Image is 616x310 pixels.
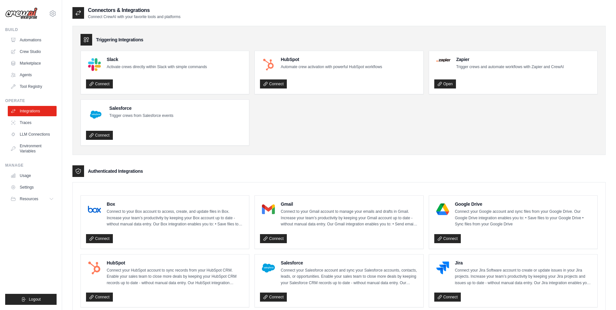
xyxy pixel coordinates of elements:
a: Connect [434,234,461,243]
p: Connect your Salesforce account and sync your Salesforce accounts, contacts, leads, or opportunit... [281,267,418,286]
img: HubSpot Logo [88,262,101,274]
a: Connect [260,234,287,243]
p: Activate crews directly within Slack with simple commands [107,64,207,70]
p: Connect your Google account and sync files from your Google Drive. Our Google Drive integration e... [455,209,592,228]
h4: Google Drive [455,201,592,207]
h4: Slack [107,56,207,63]
h3: Triggering Integrations [96,36,143,43]
a: Connect [86,293,113,302]
img: Google Drive Logo [436,203,449,216]
a: Connect [260,293,287,302]
h4: HubSpot [281,56,382,63]
a: Agents [8,70,57,80]
p: Trigger crews from Salesforce events [109,113,173,119]
a: Open [434,79,456,88]
img: Logo [5,7,38,20]
p: Connect to your Gmail account to manage your emails and drafts in Gmail. Increase your team’s pro... [281,209,418,228]
a: Crew Studio [8,46,57,57]
a: LLM Connections [8,129,57,139]
a: Connect [86,79,113,88]
a: Connect [86,234,113,243]
span: Logout [29,297,41,302]
p: Connect CrewAI with your favorite tools and platforms [88,14,180,19]
img: Box Logo [88,203,101,216]
span: Resources [20,196,38,201]
img: HubSpot Logo [262,58,275,71]
p: Automate crew activation with powerful HubSpot workflows [281,64,382,70]
button: Resources [8,194,57,204]
img: Jira Logo [436,262,449,274]
a: Marketplace [8,58,57,68]
a: Environment Variables [8,141,57,156]
p: Trigger crews and automate workflows with Zapier and CrewAI [456,64,564,70]
h4: Jira [455,260,592,266]
h2: Connectors & Integrations [88,6,180,14]
p: Connect your Jira Software account to create or update issues in your Jira projects. Increase you... [455,267,592,286]
h4: Salesforce [281,260,418,266]
img: Zapier Logo [436,58,450,62]
a: Tool Registry [8,81,57,92]
button: Logout [5,294,57,305]
a: Traces [8,118,57,128]
img: Salesforce Logo [262,262,275,274]
div: Manage [5,163,57,168]
img: Slack Logo [88,58,101,71]
h4: Salesforce [109,105,173,111]
a: Connect [86,131,113,140]
h4: HubSpot [107,260,244,266]
a: Connect [434,293,461,302]
div: Build [5,27,57,32]
img: Gmail Logo [262,203,275,216]
a: Integrations [8,106,57,116]
img: Salesforce Logo [88,107,103,122]
h3: Authenticated Integrations [88,168,143,174]
p: Connect to your Box account to access, create, and update files in Box. Increase your team’s prod... [107,209,244,228]
h4: Zapier [456,56,564,63]
a: Usage [8,170,57,181]
div: Operate [5,98,57,103]
h4: Gmail [281,201,418,207]
a: Automations [8,35,57,45]
h4: Box [107,201,244,207]
a: Settings [8,182,57,192]
a: Connect [260,79,287,88]
p: Connect your HubSpot account to sync records from your HubSpot CRM. Enable your sales team to clo... [107,267,244,286]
